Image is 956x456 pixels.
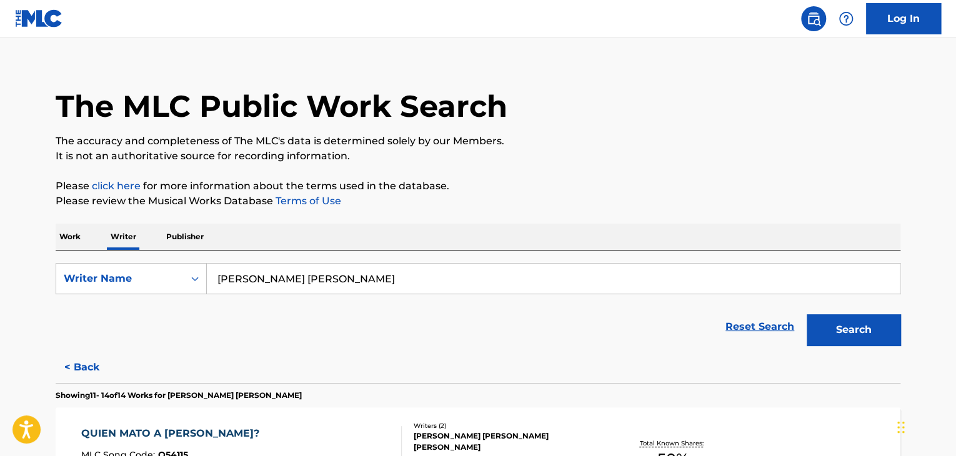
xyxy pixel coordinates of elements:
[56,263,900,352] form: Search Form
[15,9,63,27] img: MLC Logo
[56,179,900,194] p: Please for more information about the terms used in the database.
[866,3,941,34] a: Log In
[806,11,821,26] img: search
[839,11,854,26] img: help
[56,352,131,383] button: < Back
[56,149,900,164] p: It is not an authoritative source for recording information.
[81,426,266,441] div: QUIEN MATO A [PERSON_NAME]?
[56,194,900,209] p: Please review the Musical Works Database
[162,224,207,250] p: Publisher
[92,180,141,192] a: click here
[56,134,900,149] p: The accuracy and completeness of The MLC's data is determined solely by our Members.
[807,314,900,345] button: Search
[414,421,602,430] div: Writers ( 2 )
[897,409,905,446] div: Drag
[273,195,341,207] a: Terms of Use
[64,271,176,286] div: Writer Name
[801,6,826,31] a: Public Search
[56,87,507,125] h1: The MLC Public Work Search
[56,390,302,401] p: Showing 11 - 14 of 14 Works for [PERSON_NAME] [PERSON_NAME]
[639,439,706,448] p: Total Known Shares:
[834,6,859,31] div: Help
[56,224,84,250] p: Work
[414,430,602,453] div: [PERSON_NAME] [PERSON_NAME] [PERSON_NAME]
[894,396,956,456] iframe: Chat Widget
[107,224,140,250] p: Writer
[719,313,800,340] a: Reset Search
